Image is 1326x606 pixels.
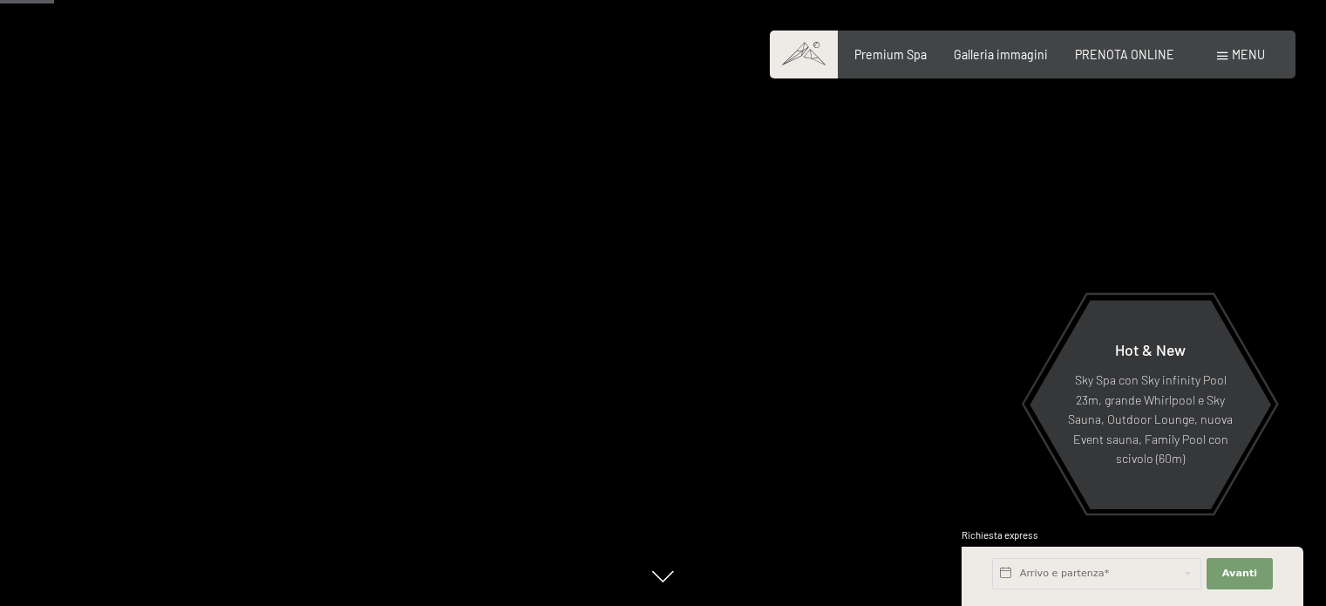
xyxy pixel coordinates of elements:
[1115,340,1186,359] span: Hot & New
[1029,299,1272,510] a: Hot & New Sky Spa con Sky infinity Pool 23m, grande Whirlpool e Sky Sauna, Outdoor Lounge, nuova ...
[1067,371,1234,469] p: Sky Spa con Sky infinity Pool 23m, grande Whirlpool e Sky Sauna, Outdoor Lounge, nuova Event saun...
[1075,47,1174,62] a: PRENOTA ONLINE
[1222,567,1257,581] span: Avanti
[1207,558,1273,589] button: Avanti
[954,47,1048,62] a: Galleria immagini
[1232,47,1265,62] span: Menu
[854,47,927,62] a: Premium Spa
[962,529,1038,541] span: Richiesta express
